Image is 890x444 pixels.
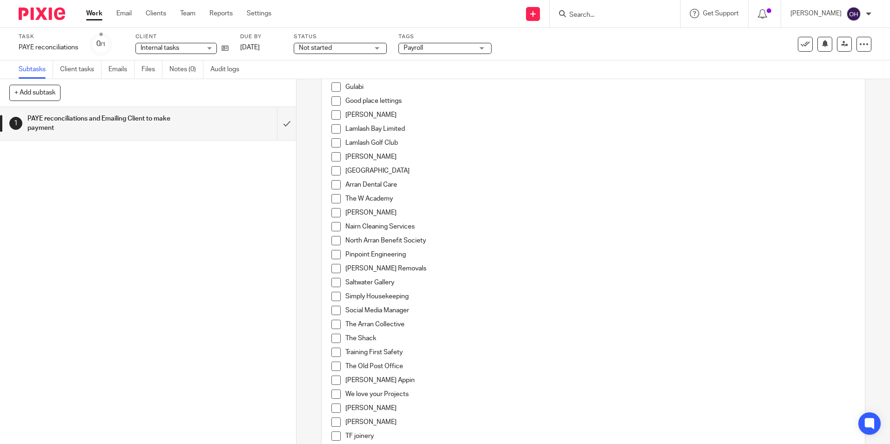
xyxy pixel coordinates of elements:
label: Due by [240,33,282,40]
a: Reports [209,9,233,18]
div: PAYE reconciliations [19,43,78,52]
p: [PERSON_NAME] [345,110,855,120]
p: Nairn Cleaning Services [345,222,855,231]
p: The Arran Collective [345,320,855,329]
span: Get Support [703,10,739,17]
h1: PAYE reconciliations and Emailing Client to make payment [27,112,188,135]
span: [DATE] [240,44,260,51]
a: Email [116,9,132,18]
p: [PERSON_NAME] [345,208,855,217]
input: Search [568,11,652,20]
div: 0 [96,39,106,49]
p: Training First Safety [345,348,855,357]
p: Simply Housekeeping [345,292,855,301]
p: [PERSON_NAME] [345,417,855,427]
img: svg%3E [846,7,861,21]
a: Client tasks [60,61,101,79]
p: [PERSON_NAME] Removals [345,264,855,273]
p: We love your Projects [345,390,855,399]
p: North Arran Benefit Society [345,236,855,245]
img: Pixie [19,7,65,20]
a: Subtasks [19,61,53,79]
p: [GEOGRAPHIC_DATA] [345,166,855,175]
p: [PERSON_NAME] Appin [345,376,855,385]
button: + Add subtask [9,85,61,101]
label: Task [19,33,78,40]
small: /1 [101,42,106,47]
p: Good place lettings [345,96,855,106]
p: Lamlash Bay Limited [345,124,855,134]
a: Emails [108,61,135,79]
p: [PERSON_NAME] [790,9,842,18]
a: Files [142,61,162,79]
p: The W Academy [345,194,855,203]
a: Team [180,9,196,18]
p: Lamlash Golf Club [345,138,855,148]
label: Tags [398,33,492,40]
span: Not started [299,45,332,51]
p: [PERSON_NAME] [345,152,855,161]
a: Audit logs [210,61,246,79]
p: Saltwater Gallery [345,278,855,287]
label: Client [135,33,229,40]
p: Pinpoint Engineering [345,250,855,259]
span: Internal tasks [141,45,179,51]
p: [PERSON_NAME] [345,404,855,413]
p: Social Media Manager [345,306,855,315]
a: Settings [247,9,271,18]
p: TF joinery [345,431,855,441]
span: Payroll [404,45,423,51]
div: 1 [9,117,22,130]
p: Gulabi [345,82,855,92]
p: The Old Post Office [345,362,855,371]
p: The Shack [345,334,855,343]
a: Work [86,9,102,18]
label: Status [294,33,387,40]
p: Arran Dental Care [345,180,855,189]
a: Notes (0) [169,61,203,79]
a: Clients [146,9,166,18]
